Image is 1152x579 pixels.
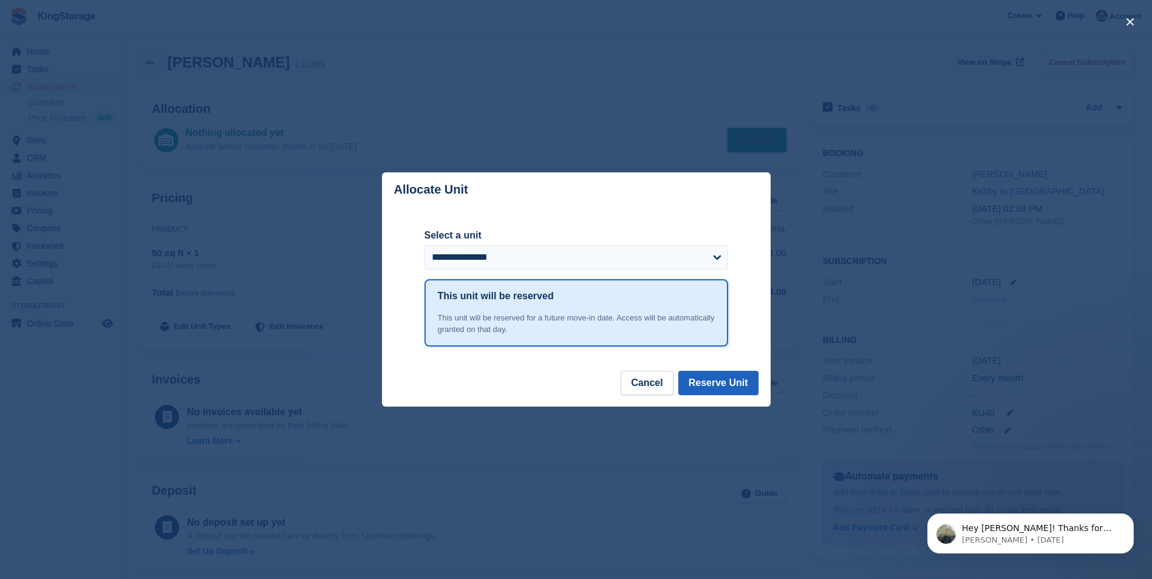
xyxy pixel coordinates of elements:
[53,47,210,58] p: Message from Charles, sent 1d ago
[1120,12,1140,32] button: close
[394,183,468,197] p: Allocate Unit
[621,371,673,395] button: Cancel
[678,371,758,395] button: Reserve Unit
[53,35,206,93] span: Hey [PERSON_NAME]! Thanks for getting in touch. Log in to Stora and click "Awaiting payment" on t...
[438,312,715,336] div: This unit will be reserved for a future move-in date. Access will be automatically granted on tha...
[438,289,554,303] h1: This unit will be reserved
[424,228,728,243] label: Select a unit
[909,488,1152,573] iframe: Intercom notifications message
